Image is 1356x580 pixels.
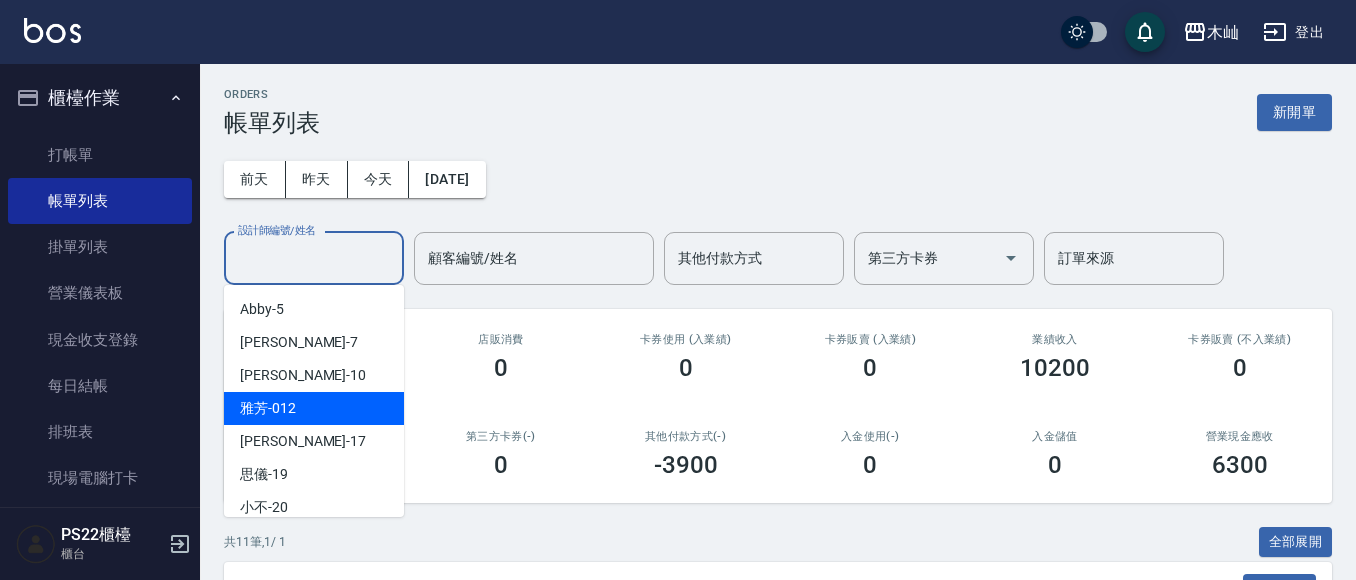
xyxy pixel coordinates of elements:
button: [DATE] [409,161,485,198]
h3: 0 [863,451,877,479]
div: 木屾 [1207,20,1239,45]
h3: -3900 [654,451,718,479]
h3: 6300 [1212,451,1268,479]
h2: 其他付款方式(-) [617,430,754,443]
img: Logo [24,18,81,43]
button: 櫃檯作業 [8,72,192,124]
span: [PERSON_NAME] -10 [240,365,366,386]
a: 掛單列表 [8,224,192,270]
label: 設計師編號/姓名 [238,223,316,238]
h2: ORDERS [224,88,320,101]
h2: 第三方卡券(-) [433,430,570,443]
h3: 0 [494,354,508,382]
h3: 0 [863,354,877,382]
h3: 0 [1048,451,1062,479]
a: 帳單列表 [8,178,192,224]
span: 小不 -20 [240,497,288,518]
a: 每日結帳 [8,363,192,409]
button: 木屾 [1175,12,1247,53]
a: 打帳單 [8,132,192,178]
h3: 帳單列表 [224,109,320,137]
h2: 卡券販賣 (入業績) [802,333,939,346]
button: Open [995,242,1027,274]
h3: 0 [494,451,508,479]
span: [PERSON_NAME] -7 [240,332,358,353]
span: [PERSON_NAME] -17 [240,431,366,452]
button: save [1125,12,1165,52]
h3: 0 [679,354,693,382]
h2: 入金儲值 [987,430,1124,443]
a: 現場電腦打卡 [8,455,192,501]
button: 昨天 [286,161,348,198]
a: 現金收支登錄 [8,317,192,363]
button: 前天 [224,161,286,198]
button: 新開單 [1257,94,1332,131]
h2: 卡券使用 (入業績) [617,333,754,346]
h2: 店販消費 [433,333,570,346]
a: 營業儀表板 [8,270,192,316]
span: Abby -5 [240,299,284,320]
img: Person [16,524,56,564]
h3: 10200 [1020,354,1090,382]
h2: 業績收入 [987,333,1124,346]
h2: 入金使用(-) [802,430,939,443]
a: 排班表 [8,409,192,455]
h5: PS22櫃檯 [61,525,163,545]
h2: 營業現金應收 [1171,430,1308,443]
span: 雅芳 -012 [240,398,296,419]
p: 共 11 筆, 1 / 1 [224,533,286,551]
span: 思儀 -19 [240,464,288,485]
h3: 0 [1233,354,1247,382]
button: 全部展開 [1259,527,1333,558]
a: 新開單 [1257,102,1332,121]
button: 今天 [348,161,410,198]
button: 登出 [1255,14,1332,51]
h2: 卡券販賣 (不入業績) [1171,333,1308,346]
p: 櫃台 [61,545,163,563]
